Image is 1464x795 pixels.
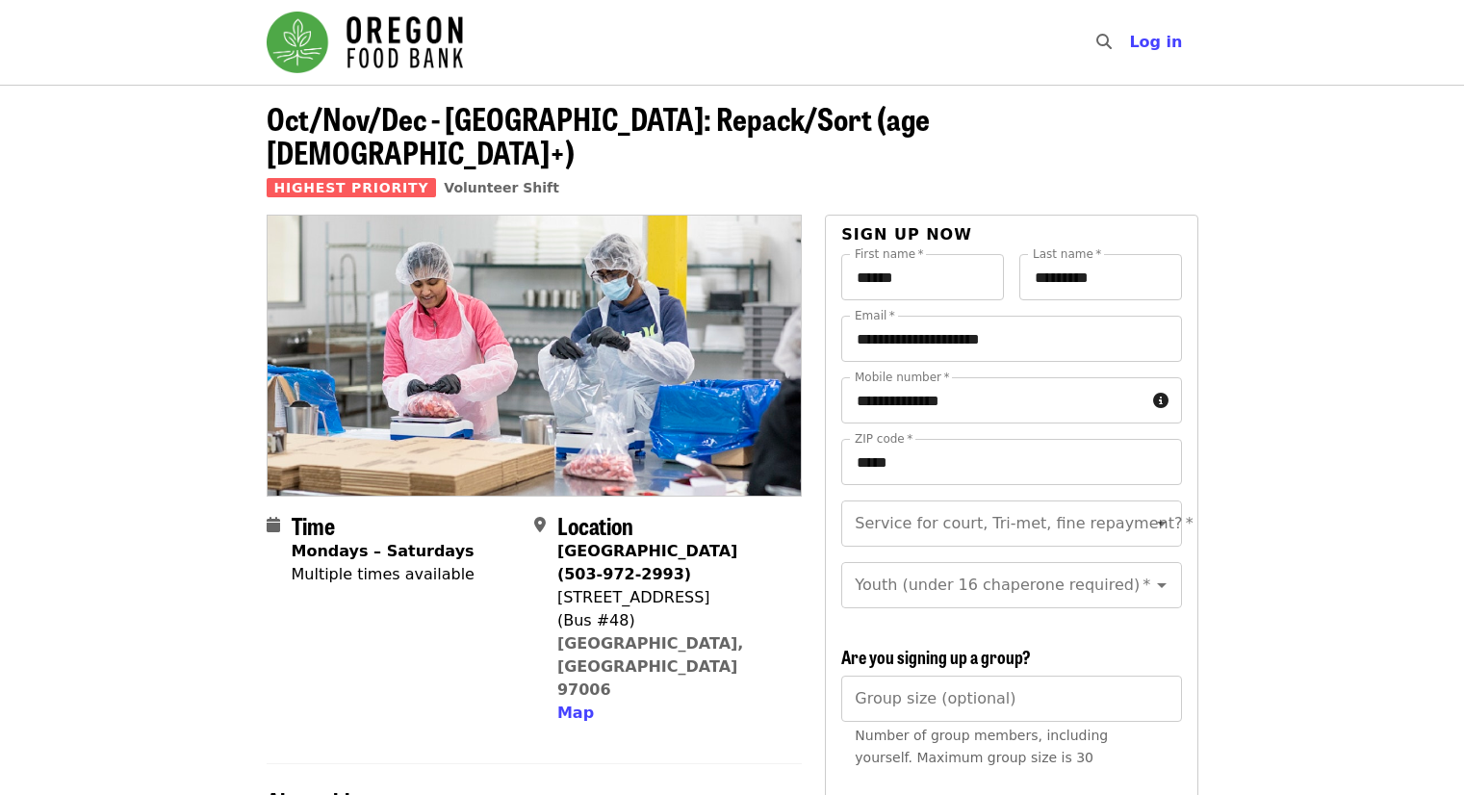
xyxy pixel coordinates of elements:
[557,586,786,609] div: [STREET_ADDRESS]
[841,644,1031,669] span: Are you signing up a group?
[841,439,1181,485] input: ZIP code
[292,508,335,542] span: Time
[267,95,930,174] span: Oct/Nov/Dec - [GEOGRAPHIC_DATA]: Repack/Sort (age [DEMOGRAPHIC_DATA]+)
[292,563,475,586] div: Multiple times available
[1129,33,1182,51] span: Log in
[557,634,744,699] a: [GEOGRAPHIC_DATA], [GEOGRAPHIC_DATA] 97006
[855,728,1108,765] span: Number of group members, including yourself. Maximum group size is 30
[841,676,1181,722] input: [object Object]
[1123,19,1139,65] input: Search
[267,12,463,73] img: Oregon Food Bank - Home
[1114,23,1197,62] button: Log in
[855,310,895,321] label: Email
[1148,572,1175,599] button: Open
[841,316,1181,362] input: Email
[557,704,594,722] span: Map
[1148,510,1175,537] button: Open
[557,609,786,632] div: (Bus #48)
[841,225,972,244] span: Sign up now
[855,248,924,260] label: First name
[267,178,437,197] span: Highest Priority
[444,180,559,195] a: Volunteer Shift
[1153,392,1169,410] i: circle-info icon
[841,254,1004,300] input: First name
[557,702,594,725] button: Map
[855,372,949,383] label: Mobile number
[1096,33,1112,51] i: search icon
[557,542,737,583] strong: [GEOGRAPHIC_DATA] (503-972-2993)
[268,216,802,495] img: Oct/Nov/Dec - Beaverton: Repack/Sort (age 10+) organized by Oregon Food Bank
[267,516,280,534] i: calendar icon
[1033,248,1101,260] label: Last name
[1019,254,1182,300] input: Last name
[841,377,1144,423] input: Mobile number
[534,516,546,534] i: map-marker-alt icon
[292,542,475,560] strong: Mondays – Saturdays
[855,433,912,445] label: ZIP code
[557,508,633,542] span: Location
